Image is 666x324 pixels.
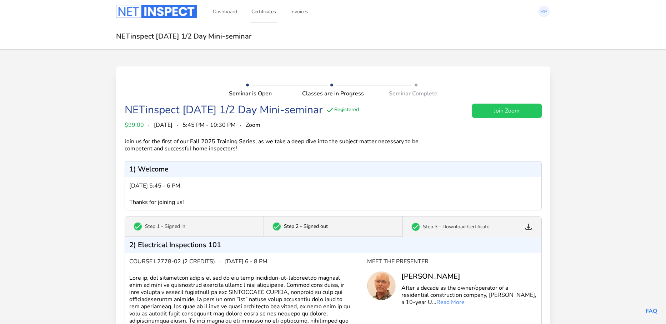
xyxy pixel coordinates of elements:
[145,223,185,230] p: Step 1 - Signed in
[284,223,328,230] p: Step 2 - Signed out
[125,104,323,116] div: NETinspect [DATE] 1/2 Day Mini-seminar
[246,121,260,129] span: Zoom
[367,257,537,266] div: Meet the Presenter
[116,5,197,18] img: Logo
[368,89,437,98] div: Seminar Complete
[129,257,215,266] span: Course L2778-02 (2 credits)
[423,223,489,230] p: Step 3 - Download Certificate
[129,199,367,206] div: Thanks for joining us!
[129,241,221,249] p: 2) Electrical Inspections 101
[116,32,550,41] h2: NETinspect [DATE] 1/2 Day Mini-seminar
[436,298,465,306] a: Read More
[298,89,368,98] div: Classes are in Progress
[219,257,221,266] span: ·
[538,6,550,17] img: rocco papapietro
[177,121,178,129] span: ·
[125,121,144,129] span: $99.00
[401,271,537,281] div: [PERSON_NAME]
[229,89,299,98] div: Seminar is Open
[403,216,541,237] a: Step 3 - Download Certificate
[401,284,537,306] p: After a decade as the owner/operator of a residential construction company, [PERSON_NAME], a 10-y...
[472,104,542,118] a: Join Zoom
[182,121,236,129] span: 5:45 PM - 10:30 PM
[148,121,150,129] span: ·
[646,307,657,315] a: FAQ
[240,121,241,129] span: ·
[225,257,267,266] span: [DATE] 6 - 8 pm
[125,138,437,152] div: Join us for the first of our Fall 2025 Training Series, as we take a deep dive into the subject m...
[367,271,396,300] img: Tom Sherman
[129,181,180,190] span: [DATE] 5:45 - 6 pm
[154,121,172,129] span: [DATE]
[326,106,359,114] div: Registered
[129,166,169,173] p: 1) Welcome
